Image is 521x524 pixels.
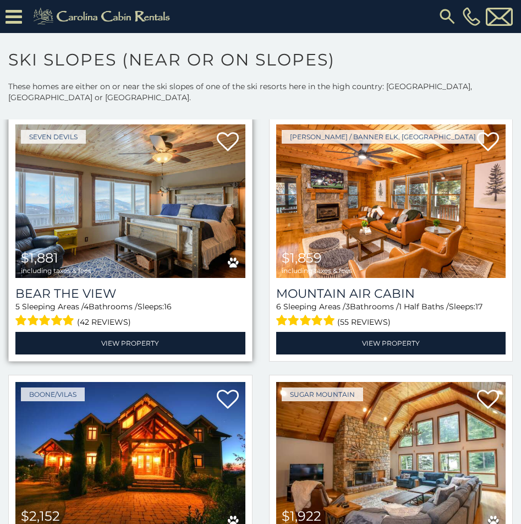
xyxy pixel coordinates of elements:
span: 6 [276,302,281,312]
a: Add to favorites [477,389,499,412]
span: 3 [345,302,350,312]
span: 1 Half Baths / [399,302,449,312]
span: $1,922 [282,508,321,524]
a: Mountain Air Cabin $1,859 including taxes & fees [276,124,506,279]
img: Khaki-logo.png [28,6,179,28]
a: Add to favorites [217,131,239,154]
span: (42 reviews) [77,315,131,329]
div: Sleeping Areas / Bathrooms / Sleeps: [276,301,506,329]
img: search-regular.svg [437,7,457,26]
span: $2,152 [21,508,60,524]
a: [PHONE_NUMBER] [460,7,483,26]
img: Mountain Air Cabin [276,124,506,279]
a: View Property [15,332,245,354]
span: (55 reviews) [337,315,391,329]
img: Bear The View [15,124,245,279]
a: [PERSON_NAME] / Banner Elk, [GEOGRAPHIC_DATA] [282,130,484,144]
div: Sleeping Areas / Bathrooms / Sleeps: [15,301,245,329]
a: Bear The View $1,881 including taxes & fees [15,124,245,279]
span: $1,859 [282,250,322,266]
span: 4 [84,302,89,312]
a: Bear The View [15,286,245,301]
span: 5 [15,302,20,312]
a: Sugar Mountain [282,387,363,401]
a: View Property [276,332,506,354]
a: Add to favorites [217,389,239,412]
a: Add to favorites [477,131,499,154]
a: Boone/Vilas [21,387,85,401]
span: including taxes & fees [282,267,352,274]
span: 16 [164,302,172,312]
span: including taxes & fees [21,267,91,274]
span: 17 [475,302,482,312]
a: Seven Devils [21,130,86,144]
span: $1,881 [21,250,58,266]
a: Mountain Air Cabin [276,286,506,301]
